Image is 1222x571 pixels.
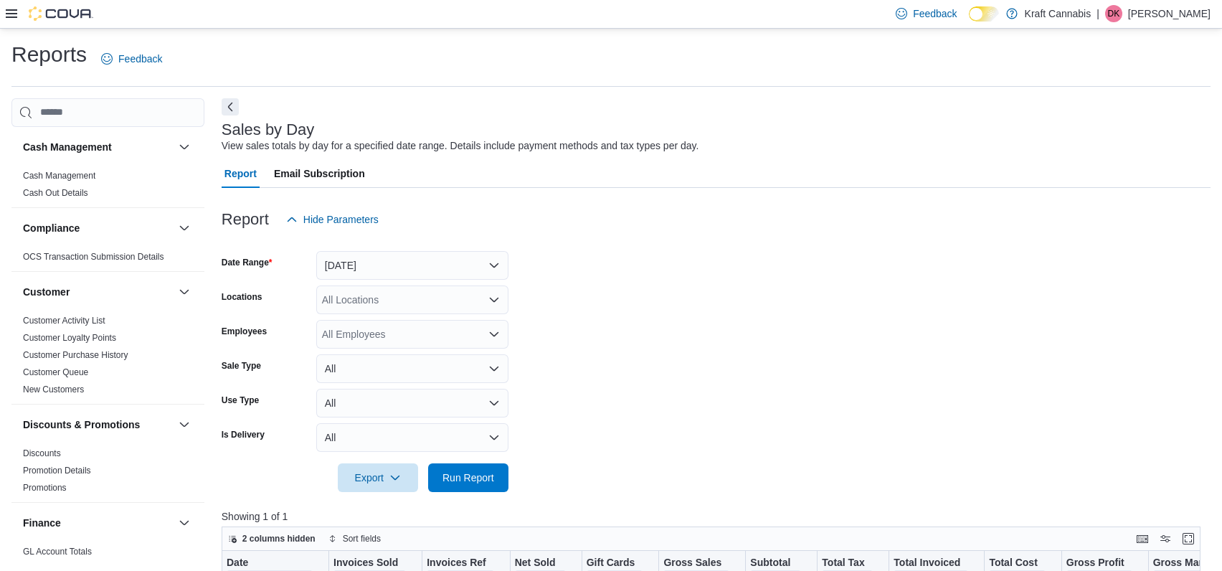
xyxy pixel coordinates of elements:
[176,138,193,156] button: Cash Management
[242,533,316,544] span: 2 columns hidden
[343,533,381,544] span: Sort fields
[222,257,273,268] label: Date Range
[428,463,508,492] button: Run Report
[23,315,105,326] span: Customer Activity List
[222,429,265,440] label: Is Delivery
[176,220,193,237] button: Compliance
[176,416,193,433] button: Discounts & Promotions
[514,556,565,570] div: Net Sold
[176,514,193,532] button: Finance
[913,6,957,21] span: Feedback
[427,556,493,570] div: Invoices Ref
[118,52,162,66] span: Feedback
[23,384,84,395] span: New Customers
[11,445,204,502] div: Discounts & Promotions
[333,556,406,570] div: Invoices Sold
[23,384,84,395] a: New Customers
[224,159,257,188] span: Report
[11,40,87,69] h1: Reports
[23,140,173,154] button: Cash Management
[338,463,418,492] button: Export
[23,516,173,530] button: Finance
[969,6,999,22] input: Dark Mode
[23,448,61,459] span: Discounts
[23,483,67,493] a: Promotions
[23,466,91,476] a: Promotion Details
[23,332,116,344] span: Customer Loyalty Points
[23,350,128,360] a: Customer Purchase History
[323,530,387,547] button: Sort fields
[23,221,80,235] h3: Compliance
[222,138,699,154] div: View sales totals by day for a specified date range. Details include payment methods and tax type...
[23,170,95,181] span: Cash Management
[11,248,204,271] div: Compliance
[222,530,321,547] button: 2 columns hidden
[23,367,88,377] a: Customer Queue
[442,471,494,485] span: Run Report
[23,221,173,235] button: Compliance
[23,285,70,299] h3: Customer
[11,167,204,207] div: Cash Management
[303,212,379,227] span: Hide Parameters
[176,283,193,301] button: Customer
[346,463,409,492] span: Export
[23,417,140,432] h3: Discounts & Promotions
[23,349,128,361] span: Customer Purchase History
[23,188,88,198] a: Cash Out Details
[222,395,259,406] label: Use Type
[1128,5,1211,22] p: [PERSON_NAME]
[1025,5,1091,22] p: Kraft Cannabis
[894,556,968,570] div: Total Invoiced
[222,98,239,115] button: Next
[222,326,267,337] label: Employees
[23,140,112,154] h3: Cash Management
[750,556,801,570] div: Subtotal
[222,509,1211,524] p: Showing 1 of 1
[1097,5,1099,22] p: |
[989,556,1045,570] div: Total Cost
[23,333,116,343] a: Customer Loyalty Points
[23,187,88,199] span: Cash Out Details
[95,44,168,73] a: Feedback
[23,252,164,262] a: OCS Transaction Submission Details
[274,159,365,188] span: Email Subscription
[280,205,384,234] button: Hide Parameters
[23,367,88,378] span: Customer Queue
[11,312,204,404] div: Customer
[222,360,261,372] label: Sale Type
[316,251,508,280] button: [DATE]
[663,556,729,570] div: Gross Sales
[23,171,95,181] a: Cash Management
[23,316,105,326] a: Customer Activity List
[488,329,500,340] button: Open list of options
[822,556,873,570] div: Total Tax
[222,291,262,303] label: Locations
[227,556,313,570] div: Date
[222,211,269,228] h3: Report
[23,417,173,432] button: Discounts & Promotions
[23,251,164,263] span: OCS Transaction Submission Details
[23,516,61,530] h3: Finance
[222,121,315,138] h3: Sales by Day
[316,423,508,452] button: All
[586,556,643,570] div: Gift Cards
[316,354,508,383] button: All
[488,294,500,306] button: Open list of options
[316,389,508,417] button: All
[23,285,173,299] button: Customer
[1066,556,1132,570] div: Gross Profit
[23,448,61,458] a: Discounts
[29,6,93,21] img: Cova
[1108,5,1120,22] span: DK
[1134,530,1151,547] button: Keyboard shortcuts
[1157,530,1174,547] button: Display options
[1105,5,1122,22] div: Dustin Kraft
[23,547,92,557] a: GL Account Totals
[23,482,67,494] span: Promotions
[1180,530,1197,547] button: Enter fullscreen
[23,546,92,557] span: GL Account Totals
